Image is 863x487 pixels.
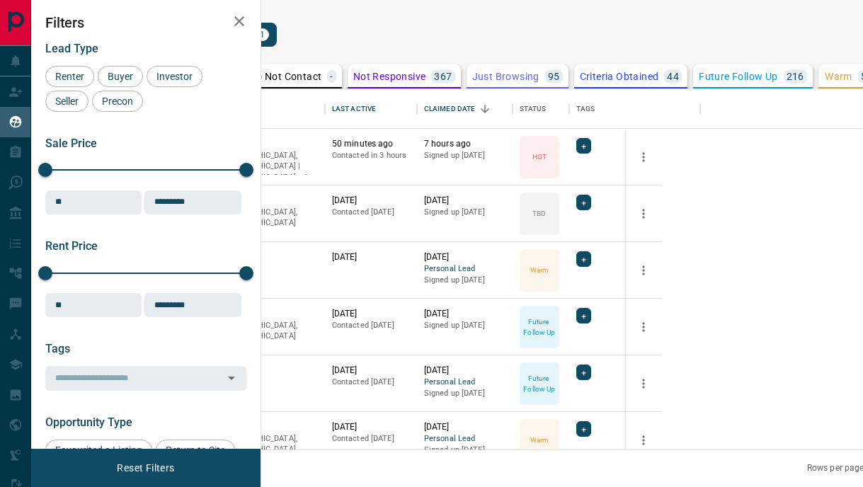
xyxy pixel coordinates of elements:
p: Future Follow Up [521,373,558,394]
span: Precon [97,96,138,107]
p: Signed up [DATE] [424,445,505,456]
div: Status [513,89,569,129]
p: Signed up [DATE] [424,275,505,286]
p: [GEOGRAPHIC_DATA], [GEOGRAPHIC_DATA] [219,207,318,229]
div: Status [520,89,547,129]
p: 44 [667,71,679,81]
p: Contacted [DATE] [332,207,410,218]
p: 7 hours ago [424,138,505,150]
div: + [576,138,591,154]
p: [DATE] [424,365,505,377]
span: Return to Site [161,445,230,456]
div: + [576,195,591,210]
p: Toronto [219,150,318,183]
p: [DATE] [332,195,410,207]
span: Investor [152,71,198,82]
div: Last Active [332,89,376,129]
button: more [633,147,654,168]
p: Warm [825,71,852,81]
div: + [576,421,591,437]
div: + [576,308,591,323]
p: Signed up [DATE] [424,320,505,331]
span: Lead Type [45,42,98,55]
span: 1 [258,30,268,40]
p: $--- [219,251,318,263]
button: Reset Filters [108,456,183,480]
p: $2K - $5K [219,308,318,320]
span: Opportunity Type [45,416,132,429]
p: [GEOGRAPHIC_DATA], [GEOGRAPHIC_DATA] [219,320,318,342]
span: + [581,365,586,379]
p: [DATE] [424,308,505,320]
div: Tags [569,89,700,129]
span: Favourited a Listing [50,445,147,456]
p: Contacted [DATE] [332,320,410,331]
button: more [633,316,654,338]
p: [DATE] [332,421,410,433]
p: [DATE] [332,308,410,320]
p: Contacted [DATE] [332,377,410,388]
div: Buyer [98,66,143,87]
div: + [576,365,591,380]
p: [DATE] [424,195,505,207]
span: + [581,252,586,266]
p: Do Not Contact [250,71,322,81]
span: Personal Lead [424,377,505,389]
span: + [581,422,586,436]
div: Investor [147,66,202,87]
p: 50 minutes ago [332,138,410,150]
span: Personal Lead [424,433,505,445]
button: more [633,430,654,451]
p: [DATE] [424,251,505,263]
p: 95 [548,71,560,81]
span: Seller [50,96,84,107]
span: Buyer [103,71,138,82]
h2: Filters [45,14,246,31]
p: $3K - $3K [219,421,318,433]
span: + [581,309,586,323]
p: Warm [530,435,549,445]
div: Claimed Date [417,89,513,129]
div: + [576,251,591,267]
div: Last Active [325,89,417,129]
p: [GEOGRAPHIC_DATA], [GEOGRAPHIC_DATA] [219,433,318,455]
p: - [330,71,333,81]
span: Personal Lead [424,263,505,275]
p: Contacted in 3 hours [332,150,410,161]
p: [DATE] [332,251,410,263]
div: Favourited a Listing [45,440,152,461]
span: Renter [50,71,89,82]
p: Not Responsive [353,71,426,81]
div: Details [212,89,325,129]
p: Signed up [DATE] [424,388,505,399]
p: HOT [532,151,547,162]
button: more [633,373,654,394]
span: + [581,139,586,153]
p: [DATE] [424,421,505,433]
p: $3K - $3K [219,195,318,207]
p: Just Browsing [472,71,539,81]
div: Renter [45,66,94,87]
button: more [633,260,654,281]
span: Sale Price [45,137,97,150]
span: Tags [45,342,70,355]
p: Criteria Obtained [580,71,659,81]
span: Rent Price [45,239,98,253]
p: 367 [434,71,452,81]
div: Precon [92,91,143,112]
p: $--- [219,365,318,377]
div: Seller [45,91,88,112]
div: Claimed Date [424,89,476,129]
p: 216 [787,71,804,81]
p: Signed up [DATE] [424,150,505,161]
p: Contacted [DATE] [332,433,410,445]
p: $0 - $3K [219,138,318,150]
p: TBD [532,208,546,219]
button: Open [222,368,241,388]
p: Warm [530,265,549,275]
p: Future Follow Up [521,316,558,338]
p: Future Follow Up [699,71,777,81]
p: Signed up [DATE] [424,207,505,218]
div: Tags [576,89,595,129]
button: Sort [475,99,495,119]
